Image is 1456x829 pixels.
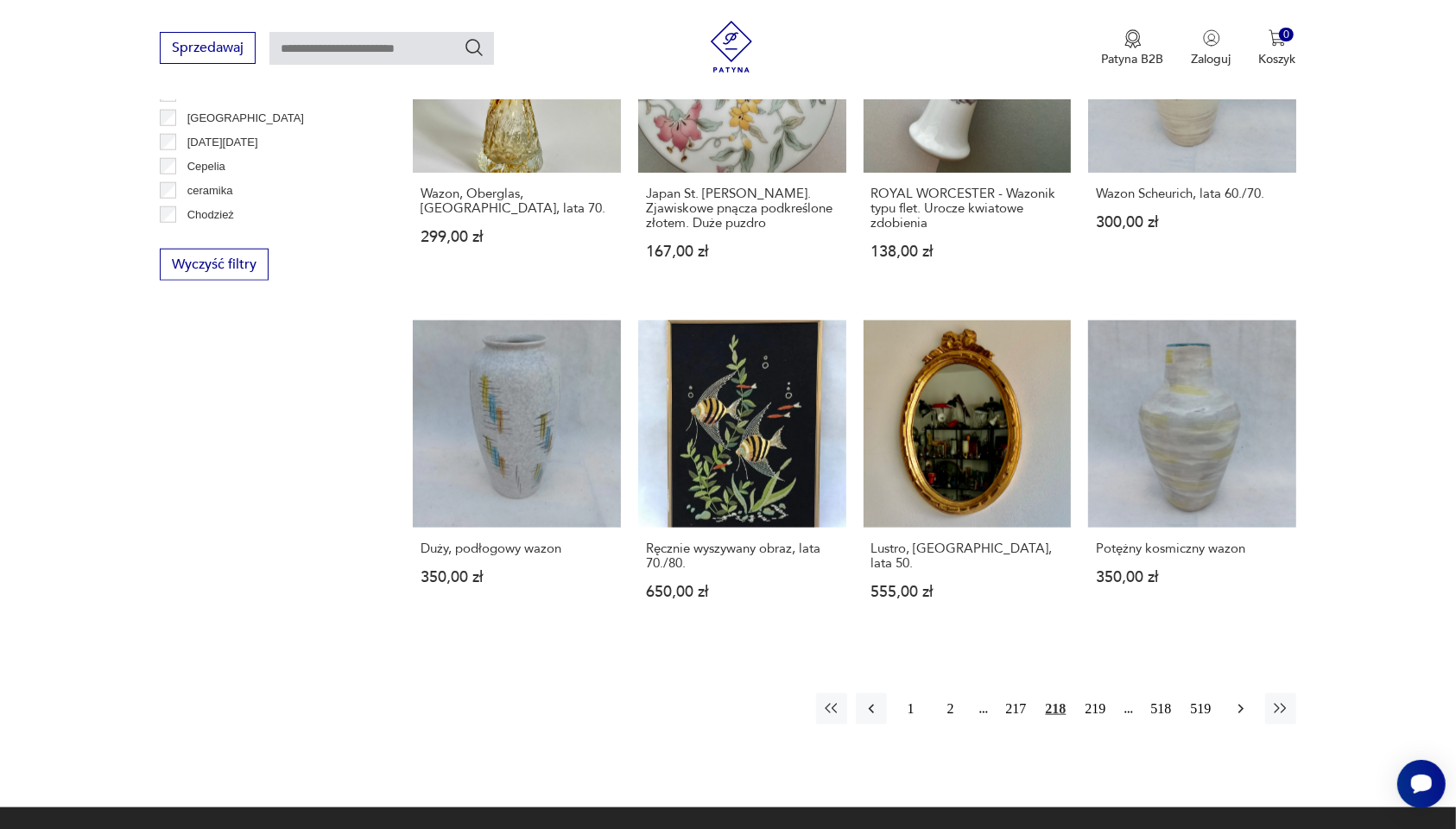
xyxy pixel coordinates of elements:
[646,585,839,599] p: 650,00 zł
[160,43,256,55] a: Sprzedawaj
[1259,29,1296,67] button: 0Koszyk
[1186,693,1217,725] button: 519
[421,541,613,556] h3: Duży, podłogowy wazon
[646,244,839,259] p: 167,00 zł
[1192,51,1231,67] p: Zaloguj
[413,320,621,634] a: Duży, podłogowy wazonDuży, podłogowy wazon350,00 zł
[421,230,613,244] p: 299,00 zł
[871,585,1064,599] p: 555,00 zł
[1203,29,1220,47] img: Ikonka użytkownika
[871,244,1064,259] p: 138,00 zł
[187,181,233,200] p: ceramika
[871,541,1064,571] h3: Lustro, [GEOGRAPHIC_DATA], lata 50.
[1124,29,1142,48] img: Ikona medalu
[187,157,225,176] p: Cepelia
[187,206,234,225] p: Chodzież
[1146,693,1177,725] button: 518
[1041,693,1072,725] button: 218
[1080,693,1111,725] button: 219
[935,693,966,725] button: 2
[1096,541,1288,556] h3: Potężny kosmiczny wazon
[187,230,231,249] p: Ćmielów
[1096,215,1288,230] p: 300,00 zł
[706,21,757,73] img: Patyna - sklep z meblami i dekoracjami vintage
[1192,29,1231,67] button: Zaloguj
[1269,29,1286,47] img: Ikona koszyka
[896,693,927,725] button: 1
[1096,570,1288,585] p: 350,00 zł
[187,109,304,128] p: [GEOGRAPHIC_DATA]
[421,187,613,216] h3: Wazon, Oberglas, [GEOGRAPHIC_DATA], lata 70.
[421,570,613,585] p: 350,00 zł
[160,249,269,281] button: Wyczyść filtry
[646,541,839,571] h3: Ręcznie wyszywany obraz, lata 70./80.
[1397,760,1446,808] iframe: Smartsupp widget button
[646,187,839,231] h3: Japan St. [PERSON_NAME]. Zjawiskowe pnącza podkreślone złotem. Duże puzdro
[1102,51,1164,67] p: Patyna B2B
[1001,693,1032,725] button: 217
[1279,28,1294,42] div: 0
[1096,187,1288,201] h3: Wazon Scheurich, lata 60./70.
[187,133,258,152] p: [DATE][DATE]
[1102,29,1164,67] button: Patyna B2B
[1088,320,1296,634] a: Potężny kosmiczny wazonPotężny kosmiczny wazon350,00 zł
[864,320,1072,634] a: Lustro, Włochy, lata 50.Lustro, [GEOGRAPHIC_DATA], lata 50.555,00 zł
[464,37,484,58] button: Szukaj
[160,32,256,64] button: Sprzedawaj
[871,187,1064,231] h3: ROYAL WORCESTER - Wazonik typu flet. Urocze kwiatowe zdobienia
[638,320,846,634] a: Ręcznie wyszywany obraz, lata 70./80.Ręcznie wyszywany obraz, lata 70./80.650,00 zł
[1259,51,1296,67] p: Koszyk
[1102,29,1164,67] a: Ikona medaluPatyna B2B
